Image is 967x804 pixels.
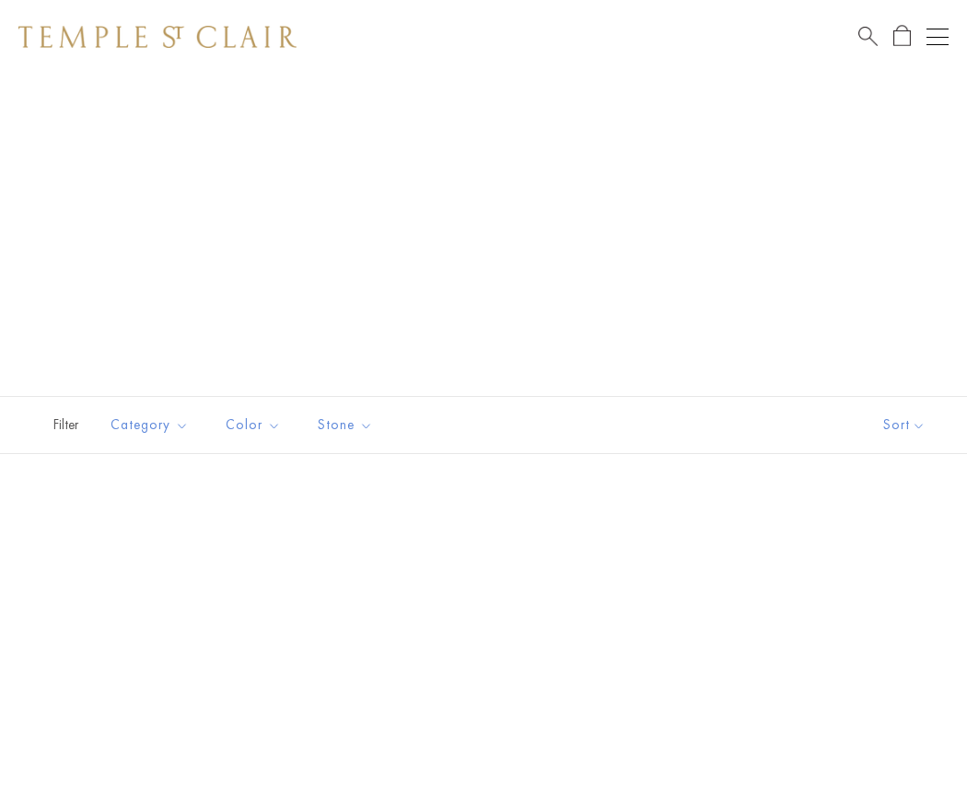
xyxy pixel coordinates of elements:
button: Show sort by [842,397,967,453]
img: Temple St. Clair [18,26,297,48]
span: Category [101,414,203,437]
button: Open navigation [926,26,949,48]
a: Search [858,25,878,48]
span: Stone [309,414,387,437]
button: Category [97,404,203,446]
button: Stone [304,404,387,446]
button: Color [212,404,295,446]
span: Color [216,414,295,437]
a: Open Shopping Bag [893,25,911,48]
